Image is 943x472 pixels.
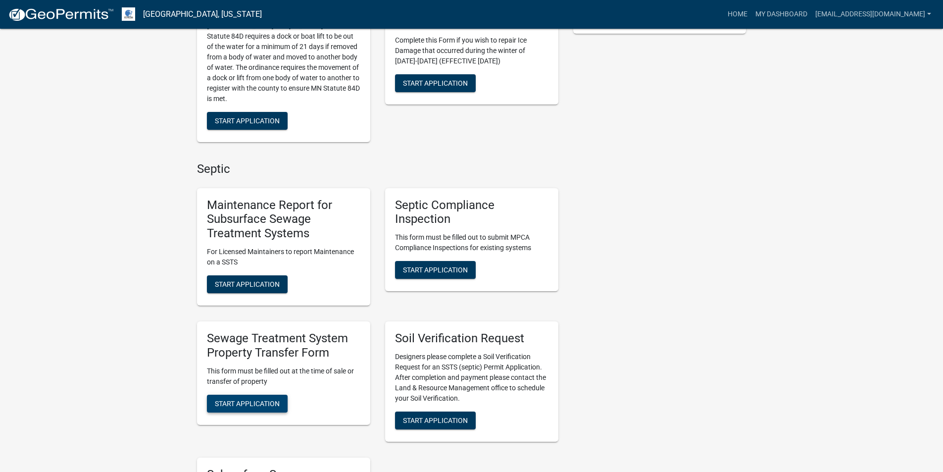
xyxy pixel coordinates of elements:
[207,112,288,130] button: Start Application
[207,366,360,387] p: This form must be filled out at the time of sale or transfer of property
[395,331,548,346] h5: Soil Verification Request
[403,266,468,274] span: Start Application
[215,399,280,407] span: Start Application
[403,416,468,424] span: Start Application
[724,5,751,24] a: Home
[403,79,468,87] span: Start Application
[811,5,935,24] a: [EMAIL_ADDRESS][DOMAIN_NAME]
[395,412,476,429] button: Start Application
[207,198,360,241] h5: Maintenance Report for Subsurface Sewage Treatment Systems
[122,7,135,21] img: Otter Tail County, Minnesota
[143,6,262,23] a: [GEOGRAPHIC_DATA], [US_STATE]
[395,352,548,404] p: Designers please complete a Soil Verification Request for an SSTS (septic) Permit Application. Af...
[215,280,280,288] span: Start Application
[197,162,558,176] h4: Septic
[215,116,280,124] span: Start Application
[395,74,476,92] button: Start Application
[207,21,360,104] p: [GEOGRAPHIC_DATA] and [US_STATE] State Statute 84D requires a dock or boat lift to be out of the ...
[395,198,548,227] h5: Septic Compliance Inspection
[207,247,360,267] p: For Licensed Maintainers to report Maintenance on a SSTS
[395,232,548,253] p: This form must be filled out to submit MPCA Compliance Inspections for existing systems
[751,5,811,24] a: My Dashboard
[207,331,360,360] h5: Sewage Treatment System Property Transfer Form
[395,261,476,279] button: Start Application
[395,35,548,66] p: Complete this Form if you wish to repair Ice Damage that occurred during the winter of [DATE]-[DA...
[207,395,288,413] button: Start Application
[207,275,288,293] button: Start Application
